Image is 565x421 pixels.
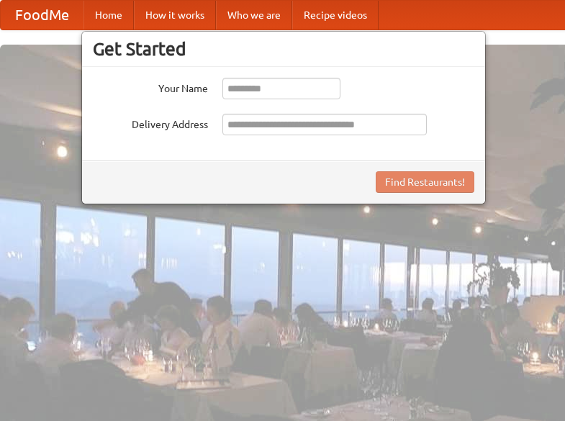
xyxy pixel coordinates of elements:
[93,38,474,60] h3: Get Started
[376,171,474,193] button: Find Restaurants!
[93,114,208,132] label: Delivery Address
[83,1,134,30] a: Home
[134,1,216,30] a: How it works
[93,78,208,96] label: Your Name
[292,1,379,30] a: Recipe videos
[1,1,83,30] a: FoodMe
[216,1,292,30] a: Who we are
